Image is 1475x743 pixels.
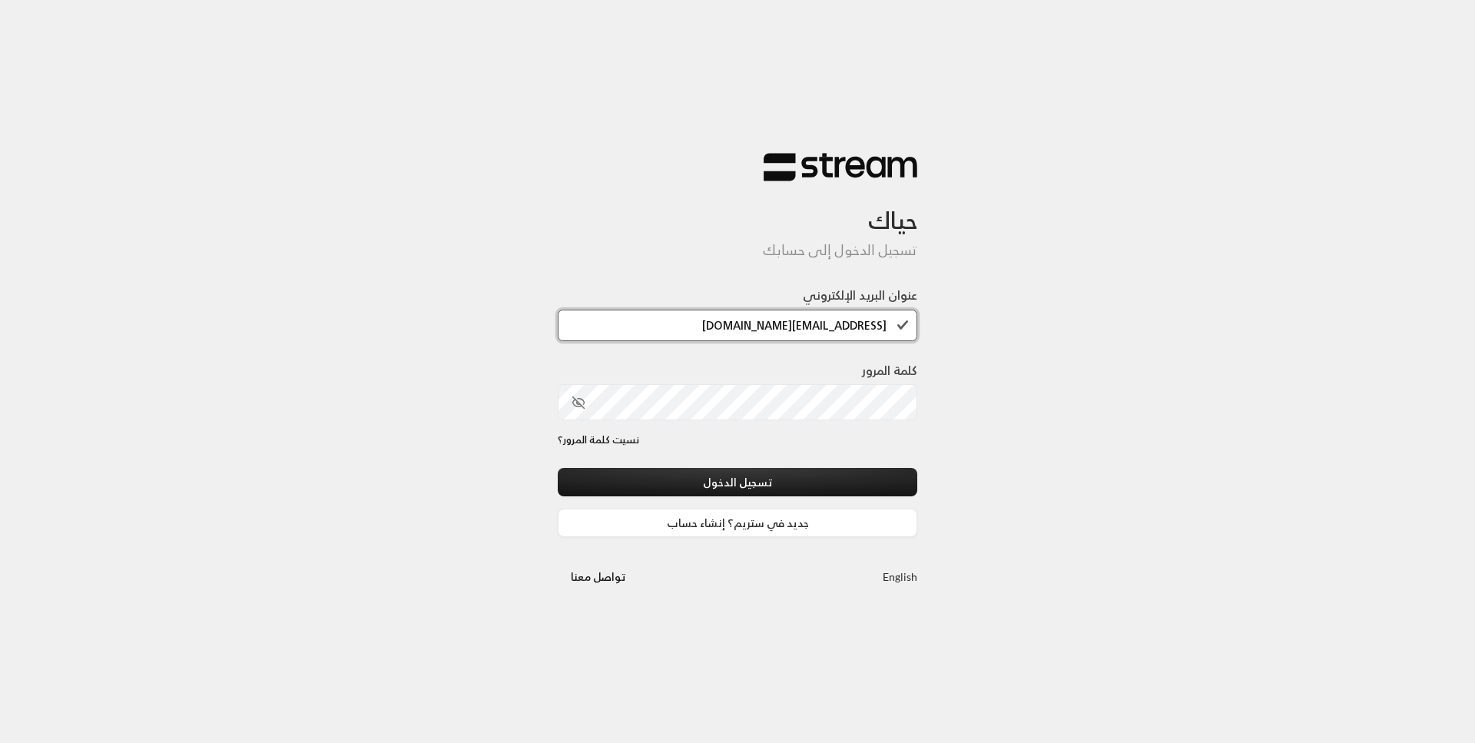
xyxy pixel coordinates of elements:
[558,468,917,496] button: تسجيل الدخول
[558,310,917,341] input: اكتب بريدك الإلكتروني هنا
[558,182,917,235] h3: حياك
[862,361,917,380] label: كلمة المرور
[764,152,917,182] img: Stream Logo
[558,433,639,448] a: نسيت كلمة المرور؟
[803,286,917,304] label: عنوان البريد الإلكتروني
[883,562,917,591] a: English
[565,390,592,416] button: toggle password visibility
[558,509,917,537] a: جديد في ستريم؟ إنشاء حساب
[558,242,917,259] h5: تسجيل الدخول إلى حسابك
[558,567,638,586] a: تواصل معنا
[558,562,638,591] button: تواصل معنا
